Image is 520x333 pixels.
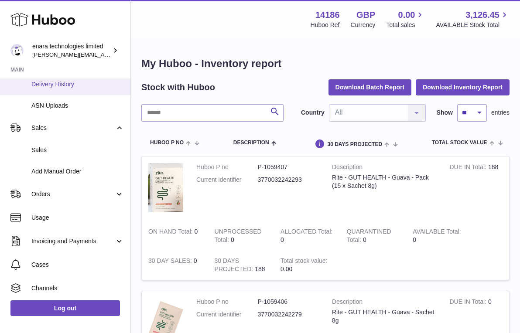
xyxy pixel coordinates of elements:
button: Download Inventory Report [416,79,510,95]
span: Cases [31,261,124,269]
div: enara technologies limited [32,42,111,59]
div: Huboo Ref [311,21,340,29]
td: 188 [208,250,274,280]
dd: 3770032242293 [258,176,319,184]
span: entries [491,109,510,117]
span: Channels [31,284,124,292]
strong: UNPROCESSED Total [215,228,262,245]
dt: Huboo P no [196,163,258,171]
span: AVAILABLE Stock Total [436,21,510,29]
td: 0 [142,250,208,280]
td: 0 [208,221,274,251]
strong: QUARANTINED Total [347,228,391,245]
strong: ON HAND Total [148,228,195,237]
span: Sales [31,146,124,154]
label: Show [437,109,453,117]
strong: AVAILABLE Total [413,228,461,237]
strong: Description [332,163,436,173]
img: Dee@enara.co [10,44,24,57]
div: Rite - GUT HEALTH - Guava - Pack (15 x Sachet 8g) [332,173,436,190]
span: 0 [363,236,366,243]
strong: 30 DAY SALES [148,257,194,266]
span: Sales [31,124,115,132]
strong: Description [332,298,436,308]
td: 188 [443,156,509,221]
a: Log out [10,300,120,316]
span: 3,126.45 [465,9,499,21]
span: Usage [31,214,124,222]
a: 0.00 Total sales [386,9,425,29]
span: [PERSON_NAME][EMAIL_ADDRESS][DOMAIN_NAME] [32,51,175,58]
dd: P-1059406 [258,298,319,306]
span: Description [233,140,269,146]
dt: Current identifier [196,176,258,184]
span: Add Manual Order [31,167,124,176]
span: Total sales [386,21,425,29]
strong: 14186 [315,9,340,21]
img: product image [148,163,183,212]
span: Invoicing and Payments [31,237,115,245]
span: Delivery History [31,80,124,88]
span: ASN Uploads [31,102,124,110]
strong: 30 DAYS PROJECTED [215,257,255,275]
span: 0.00 [281,265,292,272]
h1: My Huboo - Inventory report [141,57,510,71]
dt: Huboo P no [196,298,258,306]
strong: ALLOCATED Total [281,228,332,237]
label: Country [301,109,325,117]
strong: DUE IN Total [449,298,488,307]
button: Download Batch Report [328,79,412,95]
strong: GBP [356,9,375,21]
dd: P-1059407 [258,163,319,171]
td: 0 [142,221,208,251]
td: 0 [406,221,472,251]
span: 0.00 [398,9,415,21]
span: 30 DAYS PROJECTED [327,142,382,147]
dt: Current identifier [196,310,258,319]
div: Currency [351,21,376,29]
strong: Total stock value [281,257,327,266]
a: 3,126.45 AVAILABLE Stock Total [436,9,510,29]
span: Total stock value [432,140,487,146]
h2: Stock with Huboo [141,82,215,93]
span: Huboo P no [150,140,184,146]
div: Rite - GUT HEALTH - Guava - Sachet 8g [332,308,436,325]
strong: DUE IN Total [449,163,488,173]
span: Orders [31,190,115,198]
dd: 3770032242279 [258,310,319,319]
td: 0 [274,221,340,251]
